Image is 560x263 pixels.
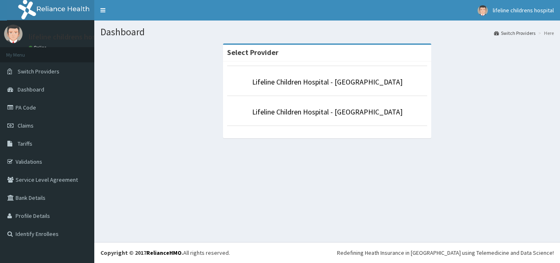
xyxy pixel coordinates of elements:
[227,48,278,57] strong: Select Provider
[18,122,34,129] span: Claims
[146,249,182,256] a: RelianceHMO
[252,107,403,117] a: Lifeline Children Hospital - [GEOGRAPHIC_DATA]
[100,27,554,37] h1: Dashboard
[337,249,554,257] div: Redefining Heath Insurance in [GEOGRAPHIC_DATA] using Telemedicine and Data Science!
[494,30,535,37] a: Switch Providers
[18,68,59,75] span: Switch Providers
[478,5,488,16] img: User Image
[252,77,403,87] a: Lifeline Children Hospital - [GEOGRAPHIC_DATA]
[4,25,23,43] img: User Image
[29,33,110,41] p: lifeline childrens hospital
[493,7,554,14] span: lifeline childrens hospital
[100,249,183,256] strong: Copyright © 2017 .
[18,140,32,147] span: Tariffs
[18,86,44,93] span: Dashboard
[29,45,48,50] a: Online
[94,242,560,263] footer: All rights reserved.
[536,30,554,37] li: Here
